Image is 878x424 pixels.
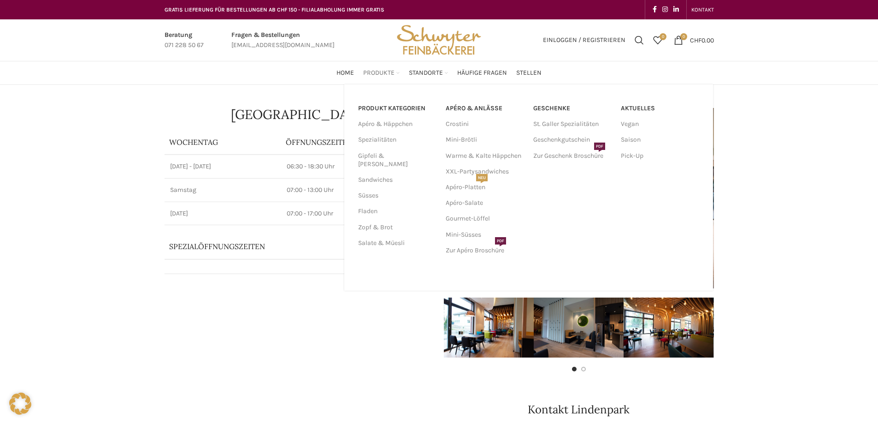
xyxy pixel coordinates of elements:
div: Secondary navigation [687,0,719,19]
span: Standorte [409,69,443,78]
span: Home [336,69,354,78]
span: 0 [660,33,666,40]
div: Main navigation [160,64,719,82]
a: Produkte [363,64,400,82]
span: 0 [680,33,687,40]
a: Infobox link [231,30,335,51]
li: Go to slide 2 [581,367,586,371]
a: Instagram social link [660,3,671,16]
a: Süsses [358,188,435,203]
a: Standorte [409,64,448,82]
img: 006-e1571983941404 [624,298,713,358]
a: Spezialitäten [358,132,435,148]
p: 06:30 - 18:30 Uhr [287,162,429,171]
p: 07:00 - 13:00 Uhr [287,185,429,195]
a: Infobox link [165,30,204,51]
a: Mini-Süsses [446,227,524,243]
span: CHF [690,36,701,44]
a: St. Galler Spezialitäten [533,116,612,132]
div: Meine Wunschliste [648,31,667,49]
p: ÖFFNUNGSZEITEN [286,137,430,147]
img: 003-e1571984124433 [444,298,534,358]
span: PDF [594,143,605,150]
a: Suchen [630,31,648,49]
span: NEU [476,174,488,181]
div: 2 / 4 [534,298,624,358]
a: KONTAKT [691,0,714,19]
p: Wochentag [169,137,277,147]
p: Samstag [170,185,276,195]
a: Site logo [394,36,484,43]
a: Sandwiches [358,172,435,188]
p: 07:00 - 17:00 Uhr [287,209,429,218]
a: Einloggen / Registrieren [538,31,630,49]
img: Bäckerei Schwyter [394,19,484,61]
div: 3 / 4 [624,298,713,358]
h1: [GEOGRAPHIC_DATA] [165,108,435,121]
a: Aktuelles [621,101,699,116]
a: Häufige Fragen [457,64,507,82]
a: Geschenkgutschein [533,132,612,148]
a: APÉRO & ANLÄSSE [446,101,524,116]
div: 1 / 4 [444,298,534,358]
span: PDF [495,237,506,245]
p: [DATE] [170,209,276,218]
span: Stellen [516,69,542,78]
div: 4 / 4 [713,298,803,358]
a: Apéro-Salate [446,195,524,211]
p: [DATE] - [DATE] [170,162,276,171]
a: Apéro & Häppchen [358,116,435,132]
span: GRATIS LIEFERUNG FÜR BESTELLUNGEN AB CHF 150 - FILIALABHOLUNG IMMER GRATIS [165,6,384,13]
a: Gipfeli & [PERSON_NAME] [358,148,435,172]
a: 0 [648,31,667,49]
a: Zur Geschenk BroschürePDF [533,148,612,164]
a: PRODUKT KATEGORIEN [358,101,435,116]
span: Einloggen / Registrieren [543,37,625,43]
a: Saison [621,132,699,148]
a: Salate & Müesli [358,235,435,251]
a: Zopf & Brot [358,220,435,235]
a: Pick-Up [621,148,699,164]
h2: Kontakt Lindenpark [444,404,714,415]
a: Vegan [621,116,699,132]
span: Häufige Fragen [457,69,507,78]
a: Mini-Brötli [446,132,524,148]
span: KONTAKT [691,6,714,13]
img: 016-e1571924866289 [713,298,803,358]
a: Warme & Kalte Häppchen [446,148,524,164]
p: Spezialöffnungszeiten [169,241,404,251]
a: Facebook social link [650,3,660,16]
a: Gourmet-Löffel [446,211,524,227]
li: Go to slide 1 [572,367,577,371]
a: Geschenke [533,101,612,116]
a: Home [336,64,354,82]
a: Apéro-PlattenNEU [446,179,524,195]
a: Linkedin social link [671,3,682,16]
bdi: 0.00 [690,36,714,44]
a: 0 CHF0.00 [669,31,719,49]
a: Fladen [358,203,435,219]
a: Stellen [516,64,542,82]
a: Zur Apéro BroschürePDF [446,243,524,258]
span: Produkte [363,69,395,78]
a: XXL-Partysandwiches [446,164,524,179]
a: Crostini [446,116,524,132]
img: 002-1-e1571984059720 [534,298,624,358]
